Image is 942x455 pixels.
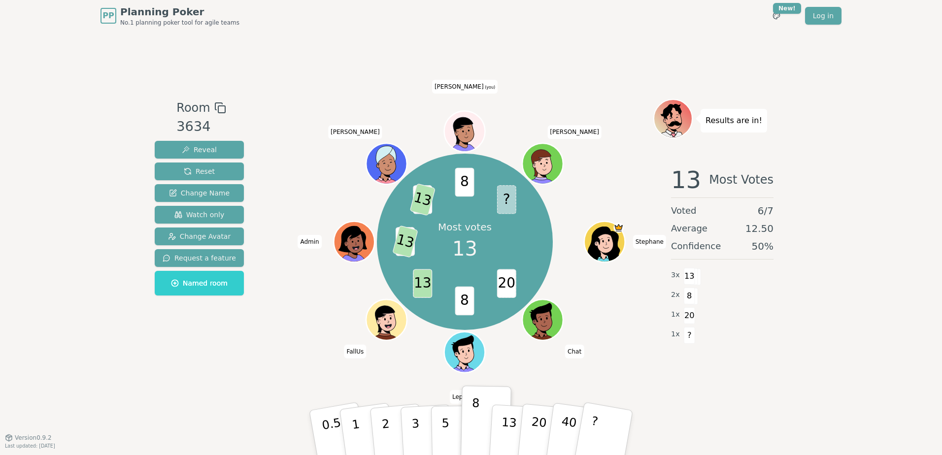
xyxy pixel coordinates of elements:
span: ? [684,327,695,344]
span: ? [497,185,516,214]
span: Click to change your name [432,80,498,94]
span: No.1 planning poker tool for agile teams [120,19,239,27]
button: Watch only [155,206,244,224]
span: Click to change your name [565,344,584,358]
span: Stephane is the host [614,223,624,233]
span: 13 [452,234,477,263]
span: (you) [484,85,496,90]
span: Named room [171,278,228,288]
span: Voted [671,204,697,218]
button: Request a feature [155,249,244,267]
span: 12.50 [745,222,774,235]
span: 3 x [671,270,680,281]
span: Version 0.9.2 [15,434,52,442]
span: 1 x [671,329,680,340]
span: Request a feature [163,253,236,263]
span: Change Avatar [168,231,231,241]
div: New! [773,3,801,14]
button: Click to change your avatar [446,112,484,151]
span: 13 [413,269,433,298]
span: Planning Poker [120,5,239,19]
span: Reveal [182,145,217,155]
span: 1 x [671,309,680,320]
button: Reset [155,162,244,180]
span: 13 [671,168,701,192]
button: Reveal [155,141,244,159]
span: 20 [497,269,516,298]
span: Click to change your name [298,235,321,249]
span: PP [102,10,114,22]
span: 50 % [752,239,774,253]
p: 8 [471,396,479,449]
span: Most Votes [709,168,774,192]
a: Log in [805,7,841,25]
span: Click to change your name [344,344,366,358]
span: Reset [184,166,215,176]
span: Change Name [169,188,230,198]
button: Change Name [155,184,244,202]
span: Click to change your name [450,390,480,404]
span: 6 / 7 [758,204,774,218]
span: Confidence [671,239,721,253]
span: Click to change your name [633,235,666,249]
p: Results are in! [706,114,762,128]
button: Named room [155,271,244,295]
span: 8 [684,288,695,304]
span: 13 [393,226,419,258]
span: 13 [410,183,436,216]
span: 8 [455,168,474,196]
span: Last updated: [DATE] [5,443,55,449]
button: Version0.9.2 [5,434,52,442]
span: 8 [455,287,474,315]
span: Click to change your name [328,125,382,139]
a: PPPlanning PokerNo.1 planning poker tool for agile teams [101,5,239,27]
div: 3634 [176,117,226,137]
span: Click to change your name [547,125,602,139]
button: Change Avatar [155,227,244,245]
button: New! [768,7,785,25]
span: Average [671,222,707,235]
span: Room [176,99,210,117]
span: Watch only [174,210,225,220]
span: 13 [684,268,695,285]
span: 20 [684,307,695,324]
span: 2 x [671,290,680,300]
p: Most votes [438,220,492,234]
